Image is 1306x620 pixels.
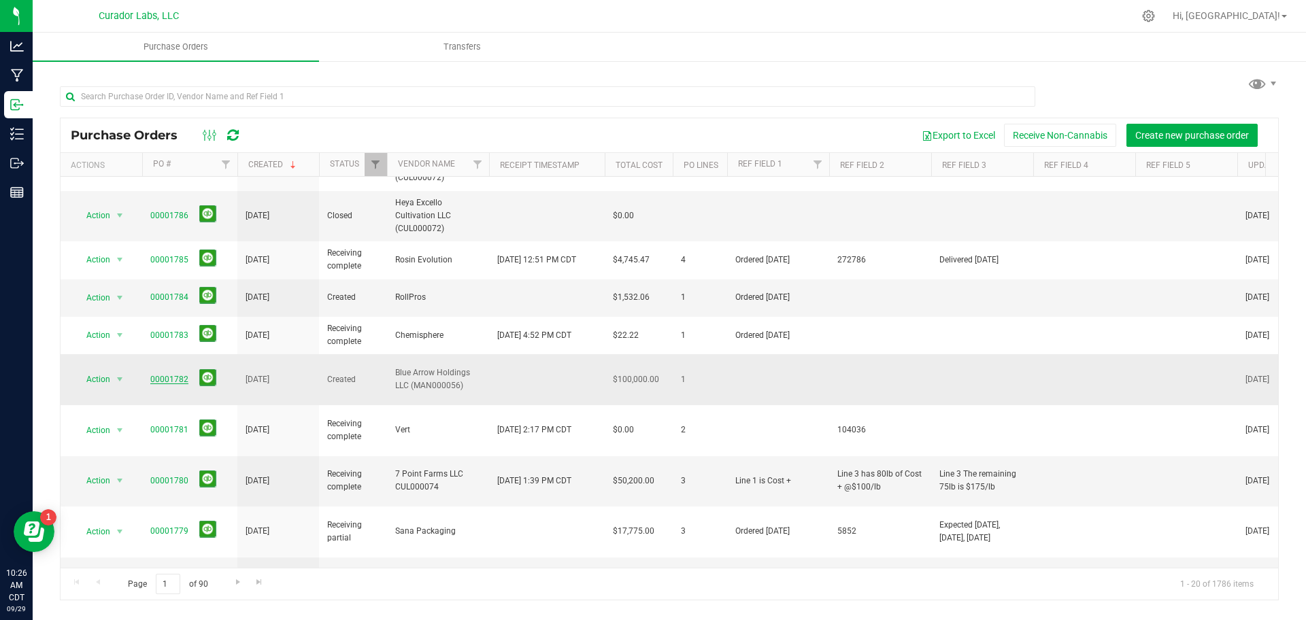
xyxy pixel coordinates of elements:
[395,291,481,304] span: RollPros
[327,373,379,386] span: Created
[613,373,659,386] span: $100,000.00
[681,329,719,342] span: 1
[327,322,379,348] span: Receiving complete
[939,519,1025,545] span: Expected [DATE], [DATE], [DATE]
[735,475,821,487] span: Line 1 is Cost +
[74,288,111,307] span: Action
[1245,525,1269,538] span: [DATE]
[613,291,650,304] span: $1,532.06
[425,41,499,53] span: Transfers
[74,370,111,389] span: Action
[74,471,111,490] span: Action
[942,160,986,170] a: Ref Field 3
[395,196,481,236] span: Heya Excello Cultivation LLC (CUL000072)
[1135,130,1249,141] span: Create new purchase order
[327,468,379,494] span: Receiving complete
[74,421,111,440] span: Action
[10,69,24,82] inline-svg: Manufacturing
[246,475,269,487] span: [DATE]
[71,128,191,143] span: Purchase Orders
[33,33,319,61] a: Purchase Orders
[327,291,379,304] span: Created
[74,250,111,269] span: Action
[10,186,24,199] inline-svg: Reports
[112,288,129,307] span: select
[10,156,24,170] inline-svg: Outbound
[497,329,571,342] span: [DATE] 4:52 PM CDT
[497,424,571,436] span: [DATE] 2:17 PM CDT
[681,475,719,487] span: 3
[1245,424,1269,436] span: [DATE]
[684,160,718,170] a: PO Lines
[125,41,227,53] span: Purchase Orders
[6,604,27,614] p: 09/29
[681,525,719,538] span: 3
[74,326,111,345] span: Action
[10,39,24,53] inline-svg: Analytics
[246,291,269,304] span: [DATE]
[613,525,654,538] span: $17,775.00
[807,153,829,176] a: Filter
[613,424,634,436] span: $0.00
[500,160,580,170] a: Receipt Timestamp
[112,326,129,345] span: select
[497,475,571,487] span: [DATE] 1:39 PM CDT
[10,127,24,141] inline-svg: Inventory
[228,574,248,592] a: Go to the next page
[153,159,171,169] a: PO #
[939,468,1025,494] span: Line 3 The remaining 75lb is $175/lb
[735,525,821,538] span: Ordered [DATE]
[74,206,111,225] span: Action
[150,375,188,384] a: 00001782
[1173,10,1280,21] span: Hi, [GEOGRAPHIC_DATA]!
[112,250,129,269] span: select
[112,522,129,541] span: select
[71,160,137,170] div: Actions
[1169,574,1265,594] span: 1 - 20 of 1786 items
[246,424,269,436] span: [DATE]
[246,254,269,266] span: [DATE]
[10,98,24,111] inline-svg: Inbound
[116,574,219,595] span: Page of 90
[1248,160,1284,170] a: Updated
[840,160,884,170] a: Ref Field 2
[735,329,821,342] span: Ordered [DATE]
[112,421,129,440] span: select
[735,254,821,266] span: Ordered [DATE]
[40,509,56,526] iframe: Resource center unread badge
[99,10,179,22] span: Curador Labs, LLC
[1245,373,1269,386] span: [DATE]
[398,159,455,169] a: Vendor Name
[1140,10,1157,22] div: Manage settings
[837,424,923,436] span: 104036
[1245,209,1269,222] span: [DATE]
[616,160,663,170] a: Total Cost
[1245,291,1269,304] span: [DATE]
[327,417,379,443] span: Receiving complete
[250,574,269,592] a: Go to the last page
[467,153,489,176] a: Filter
[215,153,237,176] a: Filter
[497,254,576,266] span: [DATE] 12:51 PM CDT
[1245,475,1269,487] span: [DATE]
[1044,160,1088,170] a: Ref Field 4
[1245,254,1269,266] span: [DATE]
[150,330,188,340] a: 00001783
[246,525,269,538] span: [DATE]
[395,254,481,266] span: Rosin Evolution
[6,567,27,604] p: 10:26 AM CDT
[60,86,1035,107] input: Search Purchase Order ID, Vendor Name and Ref Field 1
[248,160,299,169] a: Created
[837,525,923,538] span: 5852
[613,329,639,342] span: $22.22
[112,370,129,389] span: select
[395,468,481,494] span: 7 Point Farms LLC CUL000074
[1126,124,1258,147] button: Create new purchase order
[939,254,1025,266] span: Delivered [DATE]
[150,526,188,536] a: 00001779
[395,329,481,342] span: Chemisphere
[738,159,782,169] a: Ref Field 1
[74,522,111,541] span: Action
[150,255,188,264] a: 00001785
[150,476,188,485] a: 00001780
